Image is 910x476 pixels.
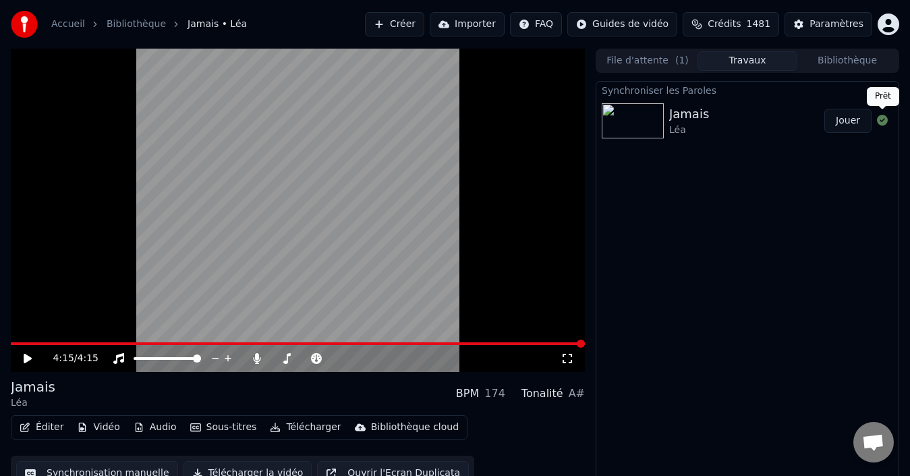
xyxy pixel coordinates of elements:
[596,82,899,98] div: Synchroniser les Paroles
[484,386,505,402] div: 174
[598,51,698,71] button: File d'attente
[824,109,872,133] button: Jouer
[521,386,563,402] div: Tonalité
[72,418,125,437] button: Vidéo
[669,105,709,124] div: Jamais
[456,386,479,402] div: BPM
[675,54,689,68] span: ( 1 )
[669,124,709,137] div: Léa
[708,18,741,31] span: Crédits
[128,418,182,437] button: Audio
[365,12,424,36] button: Créer
[11,377,55,396] div: Jamais
[14,418,69,437] button: Éditer
[867,87,899,106] div: Prêt
[51,18,85,31] a: Accueil
[188,18,247,31] span: Jamais • Léa
[185,418,262,437] button: Sous-titres
[51,18,247,31] nav: breadcrumb
[107,18,166,31] a: Bibliothèque
[53,352,74,365] span: 4:15
[11,396,55,410] div: Léa
[853,422,894,462] a: Ouvrir le chat
[683,12,779,36] button: Crédits1481
[567,12,677,36] button: Guides de vidéo
[11,11,38,38] img: youka
[797,51,897,71] button: Bibliothèque
[785,12,872,36] button: Paramètres
[264,418,346,437] button: Télécharger
[747,18,771,31] span: 1481
[510,12,562,36] button: FAQ
[430,12,505,36] button: Importer
[78,352,98,365] span: 4:15
[698,51,797,71] button: Travaux
[371,421,459,434] div: Bibliothèque cloud
[569,386,585,402] div: A#
[53,352,85,365] div: /
[809,18,863,31] div: Paramètres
